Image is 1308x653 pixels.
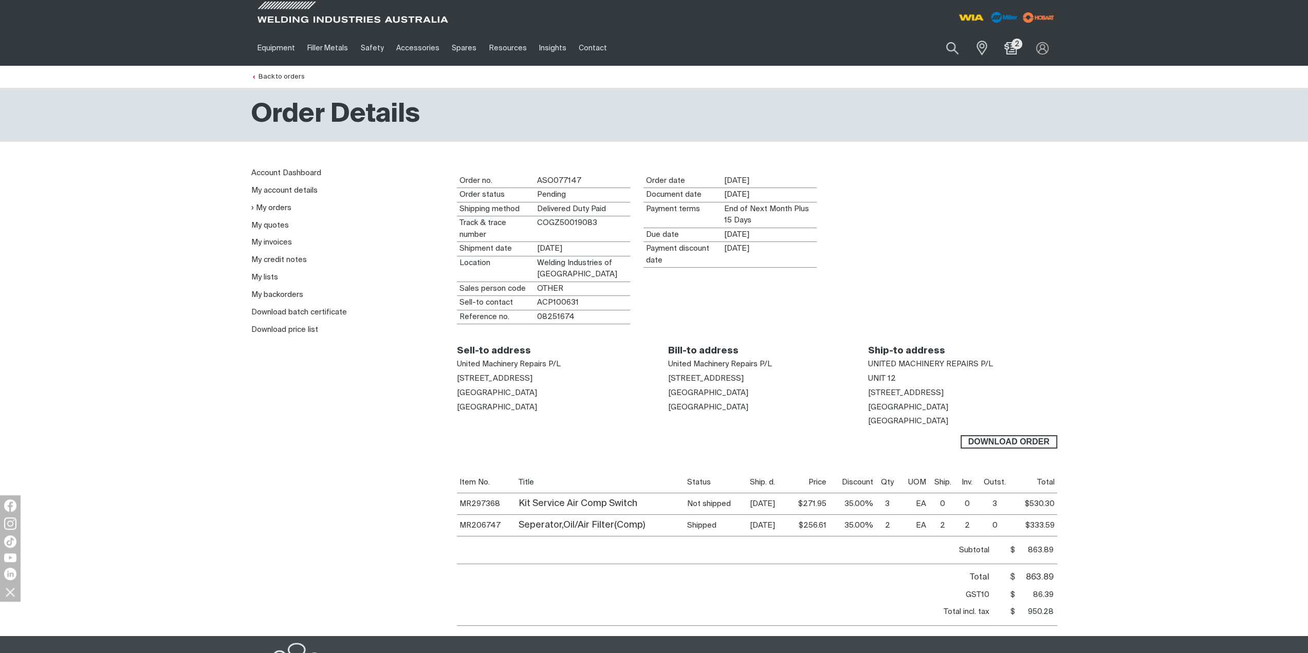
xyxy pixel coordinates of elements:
[786,472,829,493] th: Price
[251,308,347,316] a: Download batch certificate
[829,493,876,514] td: 35.00%
[251,273,278,281] a: My lists
[537,217,597,229] a: COGZ50019083
[251,30,301,66] a: Equipment
[1010,608,1018,615] span: $
[457,564,993,587] th: Total
[573,30,613,66] a: Contact
[535,188,630,202] dd: Pending
[643,202,722,228] dt: Payment terms
[928,493,956,514] td: 0
[868,360,993,368] span: UNITED MACHINERY REPAIRS P/L
[4,499,16,512] img: Facebook
[643,228,722,242] dt: Due date
[643,188,722,202] dt: Document date
[962,478,972,486] span: Quantity invoiced
[798,500,826,508] span: $271.95
[535,256,630,282] dd: Welding Industries of [GEOGRAPHIC_DATA]
[1020,10,1057,25] img: miller
[1018,589,1054,601] span: 86.39
[251,221,289,229] a: My quotes
[881,478,894,486] span: Quantity
[2,583,19,601] img: hide socials
[251,73,305,80] a: Back to orders
[457,360,561,368] span: United Machinery Repairs P/L
[457,216,535,241] dt: Track & trace number
[457,242,535,256] dt: Shipment date
[908,478,926,486] span: Unit of measure
[535,202,630,216] dd: Delivered Duty Paid
[722,174,817,188] dd: [DATE]
[1010,546,1018,554] span: $
[984,478,1006,486] span: Qty Outstanding
[1025,521,1055,529] span: $333.59
[457,188,535,202] dt: Order status
[829,514,876,536] td: 35.00%
[457,357,646,414] div: [STREET_ADDRESS] [GEOGRAPHIC_DATA] [GEOGRAPHIC_DATA]
[457,536,993,564] th: Subtotal
[1018,572,1054,584] span: 863.89
[457,514,1057,536] tbody: Seperator,Oil/Air Filter(Comp)
[1018,544,1054,556] span: 863.89
[799,521,826,529] span: $256.61
[899,493,929,514] td: EA
[251,203,291,212] a: My orders
[390,30,446,66] a: Accessories
[1018,606,1054,618] span: 950.28
[829,472,876,493] th: Discount
[1010,573,1018,582] span: $
[722,188,817,202] dd: [DATE]
[251,169,321,177] a: Account Dashboard
[643,174,722,188] dt: Order date
[483,30,532,66] a: Resources
[668,360,771,368] span: United Machinery Repairs P/L
[685,514,747,536] td: Shipped
[457,310,535,324] dt: Reference no.
[457,174,535,188] dt: Order no.
[535,282,630,296] dd: OTHER
[643,242,722,267] dt: Payment discount date
[516,472,685,493] th: Title
[685,493,747,514] td: Not shipped
[457,296,535,310] dt: Sell-to contact
[668,345,845,357] h2: Bill-to address
[747,493,786,514] td: [DATE]
[722,242,817,267] dd: [DATE]
[1010,591,1018,599] span: $
[535,174,630,188] dd: ASO077147
[899,514,929,536] td: EA
[251,291,303,298] a: My backorders
[457,202,535,216] dt: Shipping method
[251,98,420,132] h1: Order Details
[722,202,817,228] dd: End of Next Month Plus 15 Days
[457,493,1057,514] tbody: Kit Service Air Comp Switch
[457,586,993,603] th: GST10
[459,521,501,529] a: MR206747
[962,435,1056,449] span: Download Order
[722,228,817,242] dd: [DATE]
[922,36,970,60] input: Product name or item number...
[459,500,500,508] a: MR297368
[957,514,978,536] td: 2
[457,472,516,493] th: Item No.
[533,30,573,66] a: Insights
[301,30,354,66] a: Filler Metals
[519,520,645,530] a: Seperator,Oil/Air Filter(Comp)
[977,493,1012,514] td: 3
[457,282,535,296] dt: Sales person code
[934,478,951,486] span: Quantity shipped
[519,499,637,508] a: Kit Service Air Comp Switch
[876,493,899,514] td: 3
[876,514,899,536] td: 2
[928,514,956,536] td: 2
[4,535,16,548] img: TikTok
[251,30,856,66] nav: Main
[668,357,845,414] div: [STREET_ADDRESS] [GEOGRAPHIC_DATA] [GEOGRAPHIC_DATA]
[685,472,747,493] th: Status
[446,30,483,66] a: Spares
[535,310,630,324] dd: 08251674
[251,186,318,194] a: My account details
[251,238,292,246] a: My invoices
[868,357,1057,428] div: UNIT 12 [STREET_ADDRESS] [GEOGRAPHIC_DATA] [GEOGRAPHIC_DATA]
